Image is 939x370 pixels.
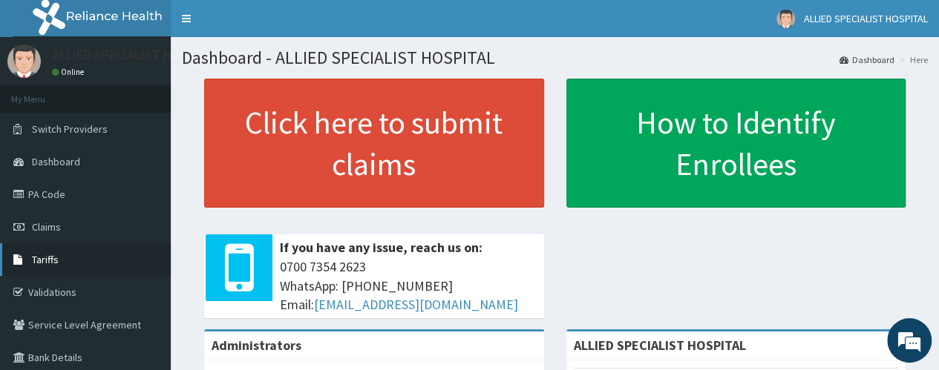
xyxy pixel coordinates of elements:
img: User Image [7,44,41,78]
a: Click here to submit claims [204,79,544,208]
span: Claims [32,220,61,234]
p: ALLIED SPECIALIST HOSPITAL [52,48,221,62]
span: ALLIED SPECIALIST HOSPITAL [804,12,928,25]
span: Tariffs [32,253,59,266]
h1: Dashboard - ALLIED SPECIALIST HOSPITAL [182,48,928,67]
span: 0700 7354 2623 WhatsApp: [PHONE_NUMBER] Email: [280,257,537,314]
span: Switch Providers [32,122,108,136]
b: Administrators [212,337,301,354]
span: Dashboard [32,155,80,168]
img: User Image [776,10,795,28]
li: Here [896,53,928,66]
strong: ALLIED SPECIALIST HOSPITAL [574,337,746,354]
a: Dashboard [840,53,894,66]
a: [EMAIL_ADDRESS][DOMAIN_NAME] [314,296,518,313]
b: If you have any issue, reach us on: [280,239,482,256]
a: Online [52,67,88,77]
a: How to Identify Enrollees [566,79,906,208]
